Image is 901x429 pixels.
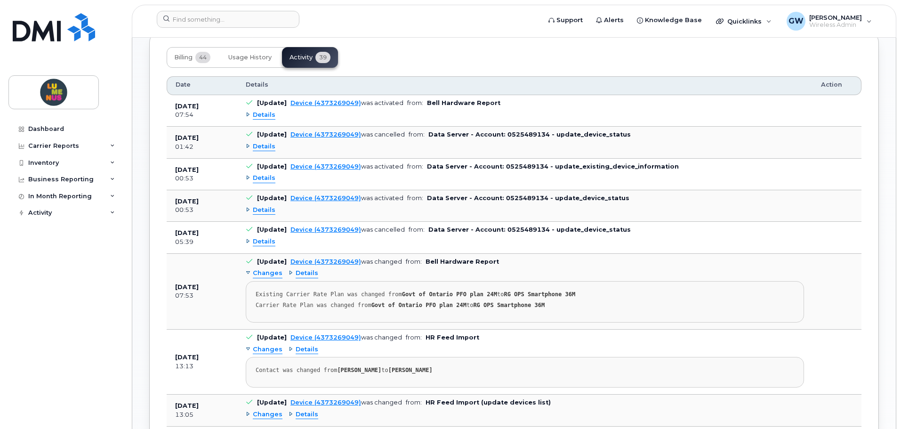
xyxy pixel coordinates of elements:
[175,362,229,371] div: 13:13
[427,194,629,202] b: Data Server - Account: 0525489134 - update_device_status
[426,258,499,265] b: Bell Hardware Report
[407,99,423,106] span: from:
[406,258,422,265] span: from:
[195,52,210,63] span: 44
[175,402,199,409] b: [DATE]
[504,291,575,298] strong: RG OPS Smartphone 36M
[426,399,551,406] b: HR Feed Import (update devices list)
[290,99,361,106] a: Device (4373269049)
[788,16,804,27] span: GW
[709,12,778,31] div: Quicklinks
[630,11,708,30] a: Knowledge Base
[175,229,199,236] b: [DATE]
[253,174,275,183] span: Details
[290,131,405,138] div: was cancelled
[290,163,403,170] div: was activated
[428,131,631,138] b: Data Server - Account: 0525489134 - update_device_status
[604,16,624,25] span: Alerts
[407,194,423,202] span: from:
[290,163,361,170] a: Device (4373269049)
[175,103,199,110] b: [DATE]
[290,131,361,138] a: Device (4373269049)
[257,194,287,202] b: [Update]
[290,258,361,265] a: Device (4373269049)
[157,11,299,28] input: Find something...
[406,399,422,406] span: from:
[406,334,422,341] span: from:
[257,258,287,265] b: [Update]
[290,334,402,341] div: was changed
[253,142,275,151] span: Details
[290,334,361,341] a: Device (4373269049)
[174,54,193,61] span: Billing
[290,399,402,406] div: was changed
[290,99,403,106] div: was activated
[256,302,794,309] div: Carrier Rate Plan was changed from to
[290,399,361,406] a: Device (4373269049)
[290,226,405,233] div: was cancelled
[290,226,361,233] a: Device (4373269049)
[589,11,630,30] a: Alerts
[253,410,282,419] span: Changes
[175,134,199,141] b: [DATE]
[176,81,191,89] span: Date
[257,399,287,406] b: [Update]
[256,291,794,298] div: Existing Carrier Rate Plan was changed from to
[645,16,702,25] span: Knowledge Base
[290,258,402,265] div: was changed
[337,367,381,373] strong: [PERSON_NAME]
[402,291,497,298] strong: Govt of Ontario PFO plan 24M
[253,345,282,354] span: Changes
[542,11,589,30] a: Support
[296,269,318,278] span: Details
[257,99,287,106] b: [Update]
[175,111,229,119] div: 07:54
[253,269,282,278] span: Changes
[296,345,318,354] span: Details
[175,238,229,246] div: 05:39
[428,226,631,233] b: Data Server - Account: 0525489134 - update_device_status
[426,334,479,341] b: HR Feed Import
[556,16,583,25] span: Support
[388,367,433,373] strong: [PERSON_NAME]
[175,354,199,361] b: [DATE]
[253,237,275,246] span: Details
[371,302,467,308] strong: Govt of Ontario PFO plan 24M
[409,131,425,138] span: from:
[473,302,545,308] strong: RG OPS Smartphone 36M
[257,131,287,138] b: [Update]
[175,206,229,214] div: 00:53
[175,198,199,205] b: [DATE]
[175,291,229,300] div: 07:53
[290,194,403,202] div: was activated
[253,111,275,120] span: Details
[290,194,361,202] a: Device (4373269049)
[175,166,199,173] b: [DATE]
[407,163,423,170] span: from:
[780,12,878,31] div: Gilbert Wan
[175,411,229,419] div: 13:05
[257,163,287,170] b: [Update]
[257,334,287,341] b: [Update]
[246,81,268,89] span: Details
[253,206,275,215] span: Details
[809,21,862,29] span: Wireless Admin
[296,410,318,419] span: Details
[257,226,287,233] b: [Update]
[175,174,229,183] div: 00:53
[727,17,762,25] span: Quicklinks
[813,76,861,95] th: Action
[175,143,229,151] div: 01:42
[427,99,500,106] b: Bell Hardware Report
[228,54,272,61] span: Usage History
[175,283,199,291] b: [DATE]
[409,226,425,233] span: from:
[427,163,679,170] b: Data Server - Account: 0525489134 - update_existing_device_information
[256,367,794,374] div: Contact was changed from to
[809,14,862,21] span: [PERSON_NAME]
